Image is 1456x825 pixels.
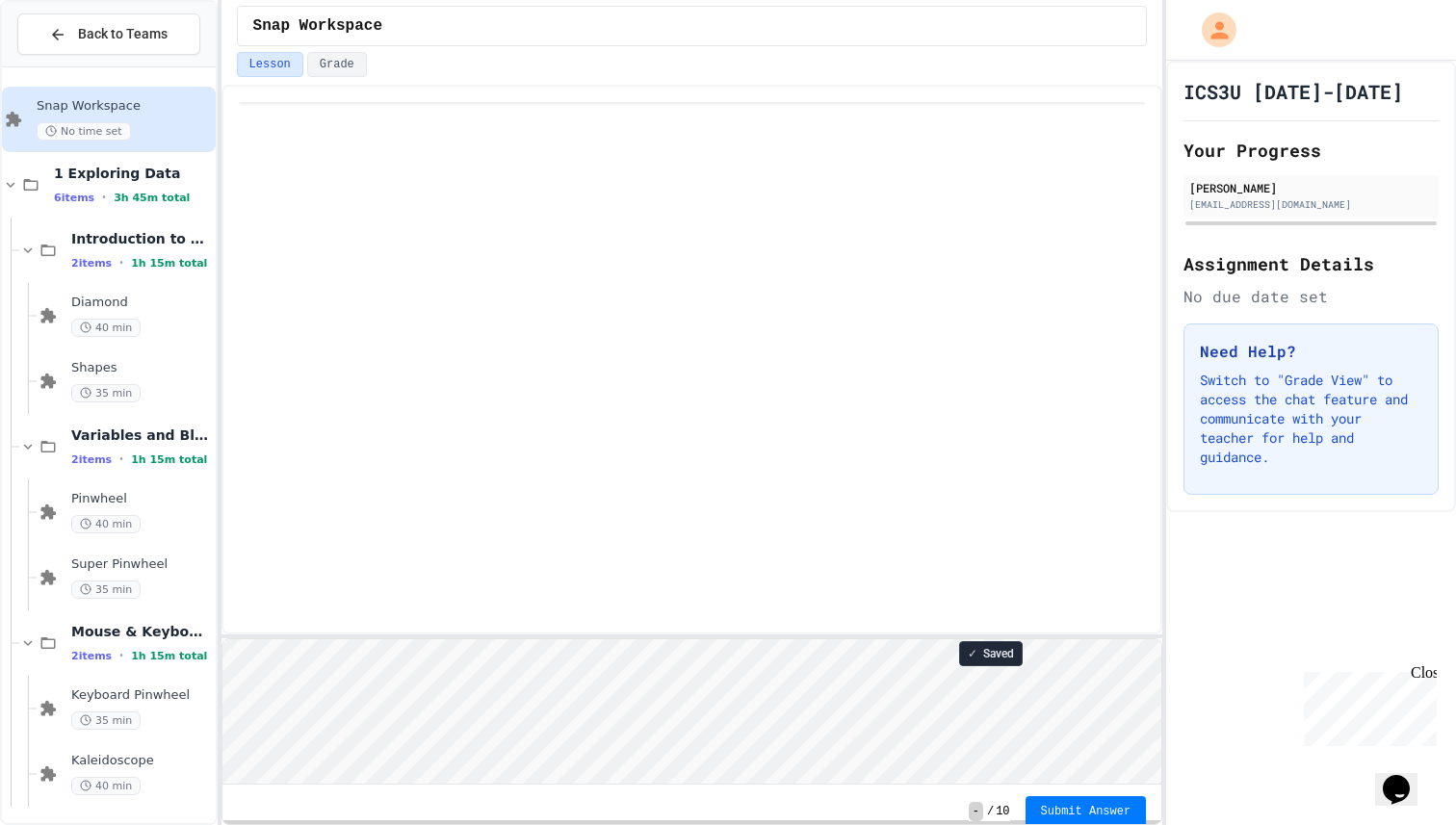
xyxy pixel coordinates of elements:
span: • [119,451,123,467]
span: Super Pinwheel [71,556,212,573]
span: Snap Workspace [253,14,382,38]
span: 1h 15m total [131,453,207,466]
div: Chat with us now!Close [8,8,133,122]
span: • [102,190,106,205]
h2: Your Progress [1183,137,1439,164]
button: Back to Teams [17,13,200,55]
span: 40 min [71,777,141,795]
iframe: chat widget [1375,748,1437,806]
span: 40 min [71,515,141,533]
span: 6 items [54,192,94,204]
span: Keyboard Pinwheel [71,687,212,704]
span: 40 min [71,319,141,337]
span: 35 min [71,384,141,402]
span: Kaleidoscope [71,753,212,769]
div: [PERSON_NAME] [1189,179,1433,196]
span: 3h 45m total [114,192,190,204]
span: • [119,648,123,663]
iframe: chat widget [1296,664,1437,746]
span: 1 Exploring Data [54,165,212,182]
span: 35 min [71,711,141,730]
span: 2 items [71,453,112,466]
div: No due date set [1183,285,1439,308]
span: Diamond [71,295,212,311]
span: 1h 15m total [131,257,207,270]
div: [EMAIL_ADDRESS][DOMAIN_NAME] [1189,197,1433,212]
div: My Account [1182,8,1241,52]
span: 35 min [71,580,141,599]
span: Pinwheel [71,491,212,507]
button: Lesson [237,52,303,77]
span: Variables and Blocks [71,426,212,444]
span: Snap Workspace [37,98,212,115]
h2: Assignment Details [1183,250,1439,277]
span: 2 items [71,257,112,270]
span: • [119,255,123,271]
button: Grade [307,52,367,77]
h1: ICS3U [DATE]-[DATE] [1183,78,1403,105]
span: Mouse & Keyboard [71,623,212,640]
h3: Need Help? [1200,340,1422,363]
span: 2 items [71,650,112,662]
span: 1h 15m total [131,650,207,662]
span: No time set [37,122,131,141]
span: Shapes [71,360,212,376]
span: Back to Teams [78,24,168,44]
span: Introduction to Snap [71,230,212,247]
p: Switch to "Grade View" to access the chat feature and communicate with your teacher for help and ... [1200,371,1422,467]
